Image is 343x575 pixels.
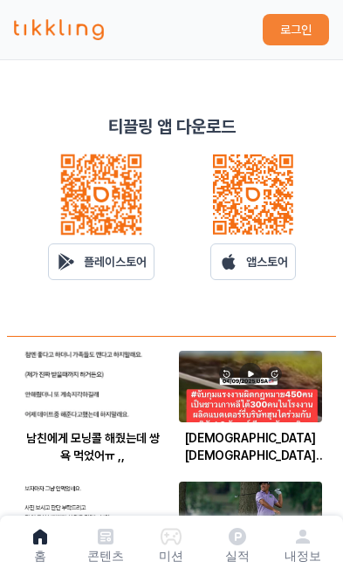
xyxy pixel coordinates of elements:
[179,351,323,422] img: 조지아 한국인 체포사건 국내 태국인 불체자들 반응 ,,
[21,351,165,422] img: 남친에게 모닝콜 해줬는데 쌍욕 먹었어ㅠ ,,
[179,482,323,553] img: 안병훈, PGA 투어 프로코어 챔피언십 2라운드 공동 37위
[21,429,165,464] p: 남친에게 모닝콜 해줬는데 쌍욕 먹었어ㅠ ,,
[139,523,204,568] button: 미션
[7,523,72,568] a: 홈
[108,114,236,139] p: 티끌링 앱 다운로드
[246,253,288,270] p: 앱스토어
[204,523,270,568] a: 실적
[14,19,104,40] img: 티끌링
[84,253,147,270] p: 플레이스토어
[179,351,323,468] button: [DEMOGRAPHIC_DATA] [DEMOGRAPHIC_DATA] 체포사건 국내 태국인 불체자들 반응 ,,
[285,547,321,565] p: 내정보
[87,547,124,565] p: 콘텐츠
[21,351,165,468] button: 남친에게 모닝콜 해줬는데 쌍욕 먹었어ㅠ ,,
[225,547,250,565] p: 실적
[210,243,296,280] a: 앱스토어
[211,153,295,236] img: qrcode_ios
[161,526,182,547] img: 미션
[72,523,138,568] a: 콘텐츠
[21,482,165,553] img: 내가 먹으려고 한 요리 시어머니 싸다준 남편
[34,547,46,565] p: 홈
[59,153,143,236] img: qrcode_android
[159,547,183,565] p: 미션
[48,243,154,280] a: 플레이스토어
[263,14,329,45] button: 로그인
[271,523,336,568] a: 내정보
[179,429,323,464] p: [DEMOGRAPHIC_DATA] [DEMOGRAPHIC_DATA] 체포사건 국내 태국인 불체자들 반응 ,,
